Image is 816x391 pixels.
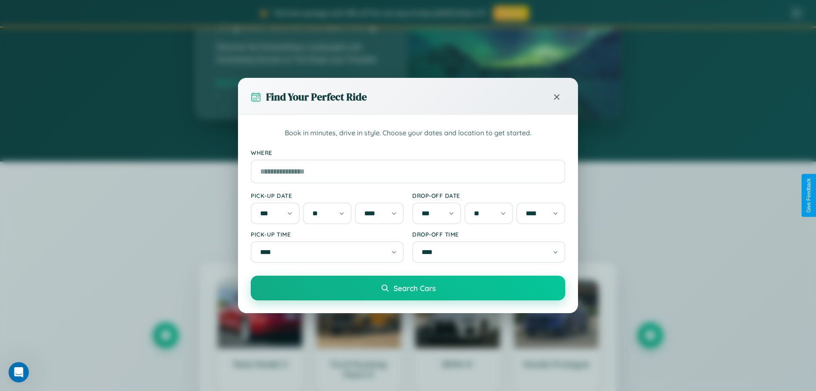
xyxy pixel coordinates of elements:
[251,128,565,139] p: Book in minutes, drive in style. Choose your dates and location to get started.
[412,231,565,238] label: Drop-off Time
[251,231,404,238] label: Pick-up Time
[394,283,436,293] span: Search Cars
[251,149,565,156] label: Where
[251,192,404,199] label: Pick-up Date
[412,192,565,199] label: Drop-off Date
[251,276,565,300] button: Search Cars
[266,90,367,104] h3: Find Your Perfect Ride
